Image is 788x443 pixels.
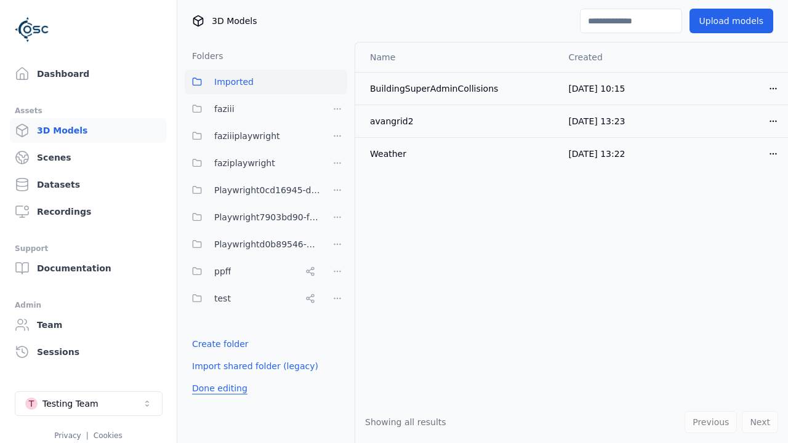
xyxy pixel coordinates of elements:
[214,264,231,279] span: ppff
[25,397,38,410] div: T
[185,333,256,355] button: Create folder
[568,149,625,159] span: [DATE] 13:22
[185,232,320,257] button: Playwrightd0b89546-6334-4599-aa21-b89fa7b473e6
[15,298,162,313] div: Admin
[15,241,162,256] div: Support
[185,70,347,94] button: Imported
[185,205,320,229] button: Playwright7903bd90-f1ee-40e5-8689-7a943bbd43ef
[10,118,167,143] a: 3D Models
[10,340,167,364] a: Sessions
[214,156,275,170] span: faziplaywright
[214,129,280,143] span: faziiiplaywright
[185,355,326,377] button: Import shared folder (legacy)
[185,50,223,62] h3: Folders
[54,431,81,440] a: Privacy
[568,84,625,94] span: [DATE] 10:15
[10,199,167,224] a: Recordings
[15,103,162,118] div: Assets
[558,42,673,72] th: Created
[10,172,167,197] a: Datasets
[568,116,625,126] span: [DATE] 13:23
[15,12,49,47] img: Logo
[214,291,231,306] span: test
[370,148,549,160] div: Weather
[185,124,320,148] button: faziiiplaywright
[214,102,235,116] span: faziii
[86,431,89,440] span: |
[689,9,773,33] button: Upload models
[192,360,318,372] a: Import shared folder (legacy)
[214,237,320,252] span: Playwrightd0b89546-6334-4599-aa21-b89fa7b473e6
[212,15,257,27] span: 3D Models
[94,431,123,440] a: Cookies
[10,256,167,281] a: Documentation
[185,178,320,202] button: Playwright0cd16945-d24c-45f9-a8ba-c74193e3fd84
[10,62,167,86] a: Dashboard
[10,145,167,170] a: Scenes
[365,417,446,427] span: Showing all results
[214,183,320,198] span: Playwright0cd16945-d24c-45f9-a8ba-c74193e3fd84
[214,210,320,225] span: Playwright7903bd90-f1ee-40e5-8689-7a943bbd43ef
[10,313,167,337] a: Team
[185,286,320,311] button: test
[185,97,320,121] button: faziii
[42,397,98,410] div: Testing Team
[214,74,254,89] span: Imported
[15,391,163,416] button: Select a workspace
[370,115,549,127] div: avangrid2
[192,338,249,350] a: Create folder
[370,82,549,95] div: BuildingSuperAdminCollisions
[185,259,320,284] button: ppff
[355,42,558,72] th: Name
[185,151,320,175] button: faziplaywright
[185,377,255,399] button: Done editing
